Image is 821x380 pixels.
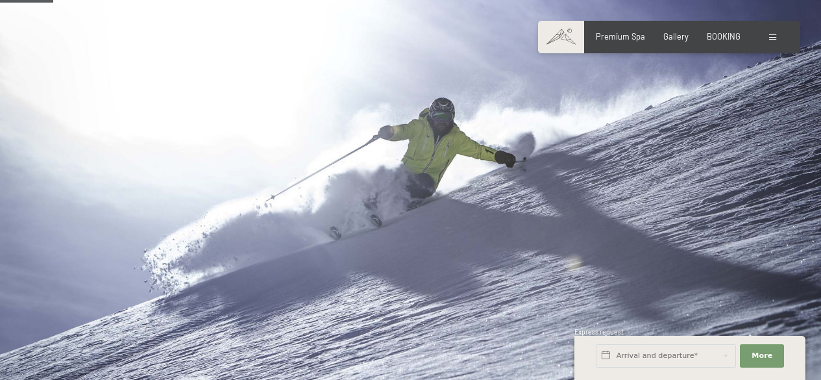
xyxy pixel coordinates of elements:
[663,31,689,42] a: Gallery
[707,31,741,42] a: BOOKING
[752,351,772,361] span: More
[596,31,645,42] a: Premium Spa
[574,328,624,336] span: Express request
[740,344,784,368] button: More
